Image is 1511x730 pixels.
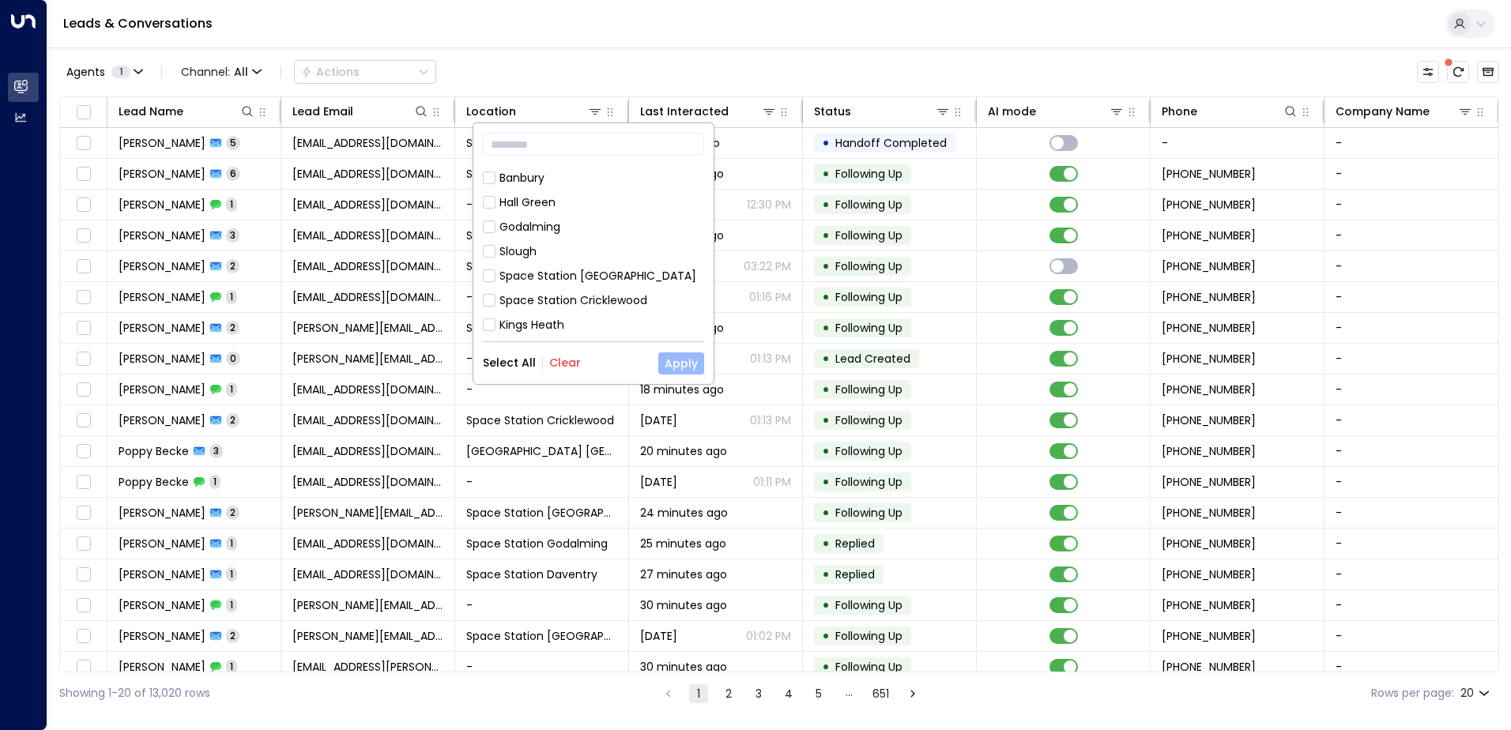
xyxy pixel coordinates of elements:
button: Archived Leads [1477,61,1499,83]
span: 6 [226,167,240,180]
span: +447503332664 [1162,443,1256,459]
div: Kings Heath [483,317,704,333]
span: Trevor Wills [119,628,205,644]
span: trevorj.wills@yahoo.co.uk [292,628,443,644]
div: • [822,499,830,526]
span: 1 [226,198,237,211]
div: Phone [1162,102,1298,121]
button: Channel:All [175,61,268,83]
div: Lead Email [292,102,353,121]
span: pipboothroyd@gmail.com [292,412,443,428]
span: Toggle select row [73,318,93,338]
div: Actions [301,65,360,79]
p: 01:13 PM [750,351,791,367]
span: Koussai Abu zaid [119,166,205,182]
span: penny.scholey@gmail.com [292,351,443,367]
span: +447503332664 [1162,474,1256,490]
span: +447435070197 [1162,166,1256,182]
span: pippenbecke@gmail.com [292,443,443,459]
span: Sep 18, 2025 [640,474,677,490]
div: Space Station Cricklewood [499,292,647,309]
span: Following Up [835,505,902,521]
span: 25 minutes ago [640,536,726,551]
div: • [822,191,830,218]
div: Last Interacted [640,102,777,121]
span: Toggle select row [73,288,93,307]
div: • [822,468,830,495]
span: +447435070197 [1162,197,1256,213]
span: 1 [226,382,237,396]
td: - [455,374,629,405]
div: • [822,530,830,557]
span: 18 minutes ago [640,382,724,397]
div: Banbury [499,170,544,186]
button: Apply [658,352,704,374]
span: +447557477241 [1162,289,1256,305]
div: • [822,438,830,465]
span: Toggle select row [73,596,93,615]
span: Space Station Cricklewood [466,166,614,182]
span: Nigel Collins [119,536,205,551]
span: Space Station Cricklewood [466,412,614,428]
span: 24 minutes ago [640,505,728,521]
span: Toggle select row [73,534,93,554]
div: Godalming [499,219,560,235]
span: Following Up [835,474,902,490]
span: 20 minutes ago [640,443,727,459]
span: jdmortimer01@btinternet.com [292,289,443,305]
span: penny.scholey@gmail.com [292,320,443,336]
p: 12:30 PM [747,197,791,213]
span: Toggle select row [73,411,93,431]
span: Replied [835,566,875,582]
span: Toggle select row [73,657,93,677]
span: +447515447647 [1162,536,1256,551]
td: - [1324,652,1498,682]
span: pippenbecke@gmail.com [292,474,443,490]
td: - [1324,498,1498,528]
span: jdmortimer01@btinternet.com [292,258,443,274]
p: 01:11 PM [753,474,791,490]
div: • [822,253,830,280]
p: 01:16 PM [749,289,791,305]
span: Julie Mortimer [119,228,205,243]
span: Julie Mortimer [119,289,205,305]
span: Following Up [835,166,902,182]
div: Space Station Cricklewood [483,292,704,309]
span: Space Station Daventry [466,566,597,582]
div: • [822,653,830,680]
span: Nico Morga Alden [119,135,205,151]
span: Trevor Wills [119,597,205,613]
span: +447961941394 [1162,566,1256,582]
span: 0 [226,352,240,365]
td: - [1324,590,1498,620]
span: Phil Boothroyd [119,412,205,428]
span: 2 [226,259,239,273]
span: 1 [226,660,237,673]
td: - [1324,374,1498,405]
div: Banbury [483,170,704,186]
td: - [1151,128,1324,158]
div: … [839,684,858,703]
a: Leads & Conversations [63,14,213,32]
span: Following Up [835,443,902,459]
td: - [1324,621,1498,651]
span: khosla.nick@gmail.com [292,505,443,521]
span: +447557477241 [1162,228,1256,243]
span: Following Up [835,320,902,336]
button: Go to page 5 [809,684,828,703]
span: 1 [209,475,220,488]
span: Toggle select row [73,380,93,400]
span: Following Up [835,412,902,428]
div: Phone [1162,102,1197,121]
span: +447899874427 [1162,320,1256,336]
span: 3 [226,228,239,242]
div: Lead Email [292,102,429,121]
span: Replied [835,536,875,551]
span: Toggle select row [73,472,93,492]
td: - [1324,344,1498,374]
span: Following Up [835,258,902,274]
button: Agents1 [59,61,149,83]
span: nma@altamareaskin.com [292,135,443,151]
div: • [822,407,830,434]
div: Godalming [483,219,704,235]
